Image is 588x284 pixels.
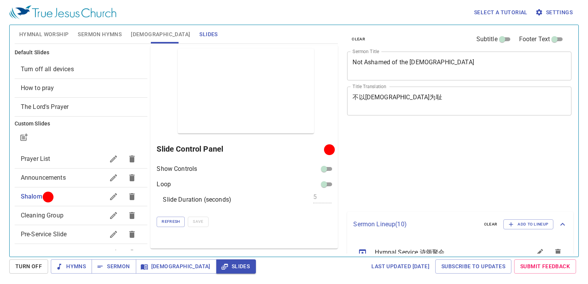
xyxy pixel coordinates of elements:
button: [DEMOGRAPHIC_DATA] [136,259,217,274]
span: Refresh [162,218,180,225]
span: Select a tutorial [474,8,528,17]
p: Slide Duration (seconds) [163,195,231,204]
span: Last updated [DATE] [371,262,429,271]
span: Subtitle [476,35,498,44]
button: Turn Off [9,259,48,274]
span: [object Object] [21,84,54,92]
span: Hymnal Service 诗颂聚会 [375,248,512,257]
span: [object Object] [21,65,74,73]
span: Sermon Hymns [78,30,122,39]
p: Sermon Lineup ( 10 ) [353,220,478,229]
span: Subscribe to Updates [441,262,505,271]
textarea: Not Ashamed of the [DEMOGRAPHIC_DATA] [352,58,566,73]
span: Prayer List [21,155,50,162]
span: Hymns [57,262,86,271]
div: How to pray [15,79,148,97]
button: Hymns [51,259,92,274]
button: Refresh [157,217,185,227]
span: Sermon [98,262,130,271]
span: clear [352,36,365,43]
a: Subscribe to Updates [435,259,511,274]
textarea: 不以[DEMOGRAPHIC_DATA]为耻 [352,94,566,108]
button: Settings [534,5,576,20]
span: Service Slides [21,249,59,257]
div: Turn off all devices [15,60,148,79]
span: Settings [537,8,573,17]
span: Announcements [21,174,66,181]
div: The Lord's Prayer [15,98,148,116]
div: Service Slides [15,244,148,262]
span: Turn Off [15,262,42,271]
span: [DEMOGRAPHIC_DATA] [142,262,210,271]
span: Shalom [21,193,42,200]
p: Show Controls [157,164,197,174]
h6: Default Slides [15,48,148,57]
a: Submit Feedback [514,259,576,274]
div: Cleaning Group [15,206,148,225]
span: Hymnal Worship [19,30,69,39]
div: Sermon Lineup(10)clearAdd to Lineup [347,212,573,237]
div: Announcements [15,169,148,187]
img: True Jesus Church [9,5,116,19]
span: [DEMOGRAPHIC_DATA] [131,30,190,39]
span: Cleaning Group [21,212,63,219]
iframe: from-child [344,124,528,209]
span: Footer Text [519,35,550,44]
span: Slides [222,262,250,271]
button: clear [347,35,370,44]
a: Last updated [DATE] [368,259,433,274]
h6: Custom Slides [15,120,148,128]
span: Pre-Service Slide [21,231,67,238]
button: Add to Lineup [503,219,553,229]
button: Sermon [92,259,136,274]
span: Submit Feedback [520,262,570,271]
p: Loop [157,180,171,189]
span: [object Object] [21,103,69,110]
button: Slides [216,259,256,274]
span: Add to Lineup [508,221,548,228]
span: clear [484,221,498,228]
span: Slides [199,30,217,39]
div: Pre-Service Slide [15,225,148,244]
h6: Slide Control Panel [157,143,327,155]
button: clear [479,220,502,229]
button: Select a tutorial [471,5,531,20]
div: Shalom [15,187,148,206]
div: Prayer List [15,150,148,168]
